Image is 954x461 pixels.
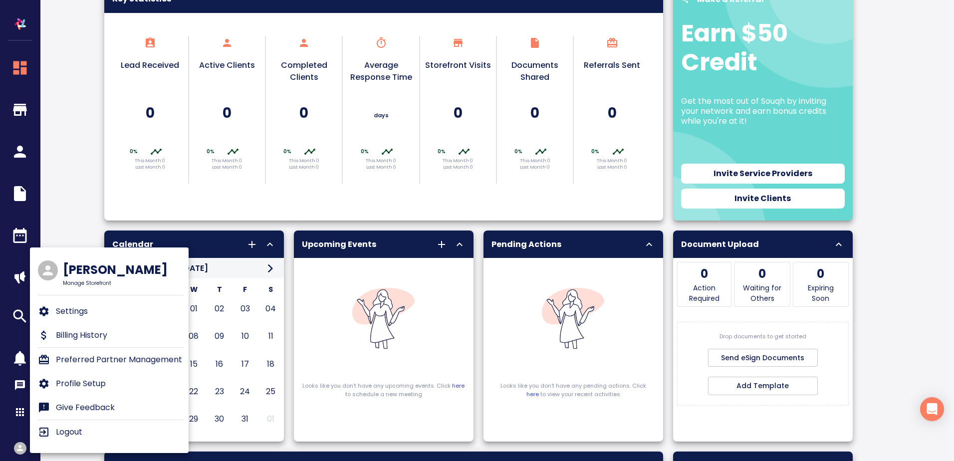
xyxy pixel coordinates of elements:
[63,260,168,279] h6: [PERSON_NAME]
[56,305,88,317] p: Settings
[56,354,182,366] p: Preferred Partner Management
[56,402,115,414] p: Give Feedback
[56,329,107,341] p: Billing History
[56,426,82,438] p: Logout
[56,378,106,390] p: Profile Setup
[63,279,168,287] p: Manage Storefront
[920,397,944,421] div: Open Intercom Messenger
